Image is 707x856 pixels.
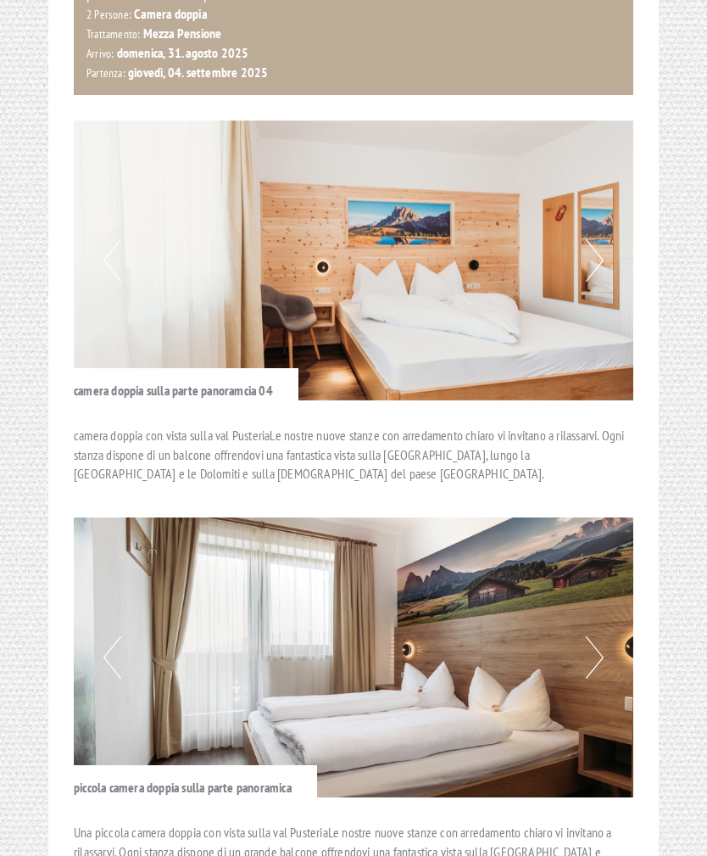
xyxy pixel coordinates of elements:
[74,426,633,484] p: camera doppia con vista sulla val PusteriaLe nostre nuove stanze con arredamento chiaro vi invita...
[586,636,604,679] button: Next
[74,765,317,797] div: piccola camera doppia sulla parte panoramica
[86,7,131,22] small: 2 Persone:
[86,65,125,81] small: Partenza:
[86,46,114,61] small: Arrivo:
[74,368,298,400] div: camera doppia sulla parte panoramcia 04
[86,26,140,42] small: Trattamento:
[117,44,249,61] b: domenica, 31. agosto 2025
[103,239,121,282] button: Previous
[143,25,222,42] b: Mezza Pensione
[134,5,207,22] b: Camera doppia
[103,636,121,679] button: Previous
[586,239,604,282] button: Next
[74,518,633,797] img: image
[74,120,633,400] img: image
[128,64,268,81] b: giovedì, 04. settembre 2025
